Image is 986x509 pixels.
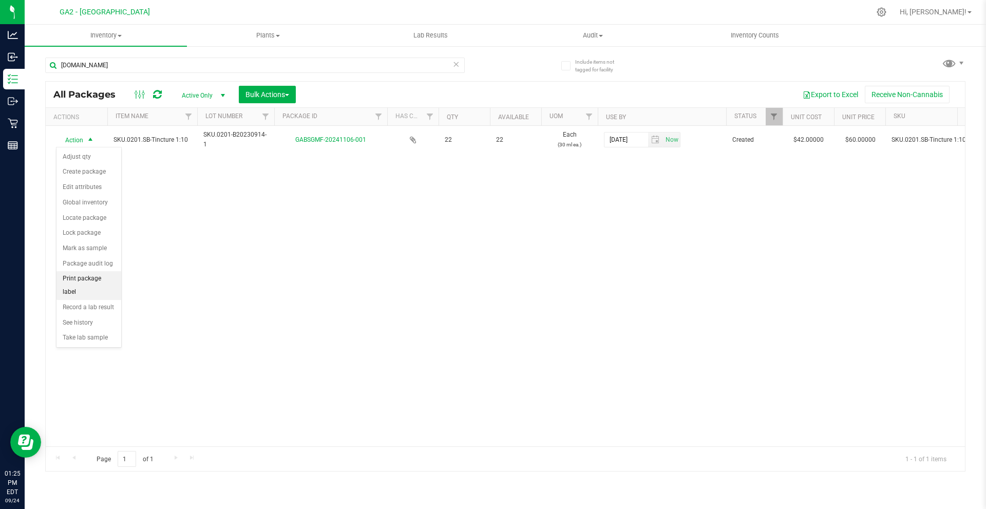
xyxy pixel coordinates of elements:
[496,135,535,145] span: 22
[56,315,121,331] li: See history
[791,114,822,121] a: Unit Cost
[575,58,627,73] span: Include items not tagged for facility
[547,130,592,149] span: Each
[549,112,563,120] a: UOM
[370,108,387,125] a: Filter
[8,52,18,62] inline-svg: Inbound
[766,108,783,125] a: Filter
[53,89,126,100] span: All Packages
[239,86,296,103] button: Bulk Actions
[295,136,366,143] a: GABSGMF-20241106-001
[732,135,776,145] span: Created
[88,451,162,467] span: Page of 1
[25,31,187,40] span: Inventory
[116,112,148,120] a: Item Name
[840,133,881,147] span: $60.00000
[796,86,865,103] button: Export to Excel
[203,130,268,149] span: SKU.0201-B20230914-1
[422,108,439,125] a: Filter
[445,135,484,145] span: 22
[547,140,592,149] p: (30 ml ea.)
[717,31,793,40] span: Inventory Counts
[648,133,663,147] span: select
[8,118,18,128] inline-svg: Retail
[842,114,875,121] a: Unit Price
[56,271,121,299] li: Print package label
[10,427,41,458] iframe: Resource center
[56,164,121,180] li: Create package
[5,497,20,504] p: 09/24
[674,25,836,46] a: Inventory Counts
[865,86,950,103] button: Receive Non-Cannabis
[53,114,103,121] div: Actions
[118,451,136,467] input: 1
[734,112,756,120] a: Status
[606,114,626,121] a: Use By
[56,241,121,256] li: Mark as sample
[187,31,349,40] span: Plants
[282,112,317,120] a: Package ID
[663,133,680,147] span: Set Current date
[349,25,511,46] a: Lab Results
[8,74,18,84] inline-svg: Inventory
[5,469,20,497] p: 01:25 PM EDT
[56,211,121,226] li: Locate package
[452,58,460,71] span: Clear
[663,133,680,147] span: select
[897,451,955,466] span: 1 - 1 of 1 items
[56,180,121,195] li: Edit attributes
[84,133,97,147] span: select
[56,330,121,346] li: Take lab sample
[387,108,439,126] th: Has COA
[205,112,242,120] a: Lot Number
[498,114,529,121] a: Available
[8,30,18,40] inline-svg: Analytics
[180,108,197,125] a: Filter
[400,31,462,40] span: Lab Results
[892,135,969,145] span: SKU.0201.SB-Tincture 1:10
[187,25,349,46] a: Plants
[56,256,121,272] li: Package audit log
[257,108,274,125] a: Filter
[56,133,84,147] span: Action
[8,96,18,106] inline-svg: Outbound
[783,126,834,154] td: $42.00000
[45,58,465,73] input: Search Package ID, Item Name, SKU, Lot or Part Number...
[245,90,289,99] span: Bulk Actions
[25,25,187,46] a: Inventory
[8,140,18,150] inline-svg: Reports
[894,112,905,120] a: SKU
[900,8,966,16] span: Hi, [PERSON_NAME]!
[875,7,888,17] div: Manage settings
[56,225,121,241] li: Lock package
[581,108,598,125] a: Filter
[60,8,150,16] span: GA2 - [GEOGRAPHIC_DATA]
[511,25,674,46] a: Audit
[56,149,121,165] li: Adjust qty
[113,135,191,145] span: SKU.0201.SB-Tincture 1:10
[56,195,121,211] li: Global inventory
[512,31,673,40] span: Audit
[56,300,121,315] li: Record a lab result
[447,114,458,121] a: Qty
